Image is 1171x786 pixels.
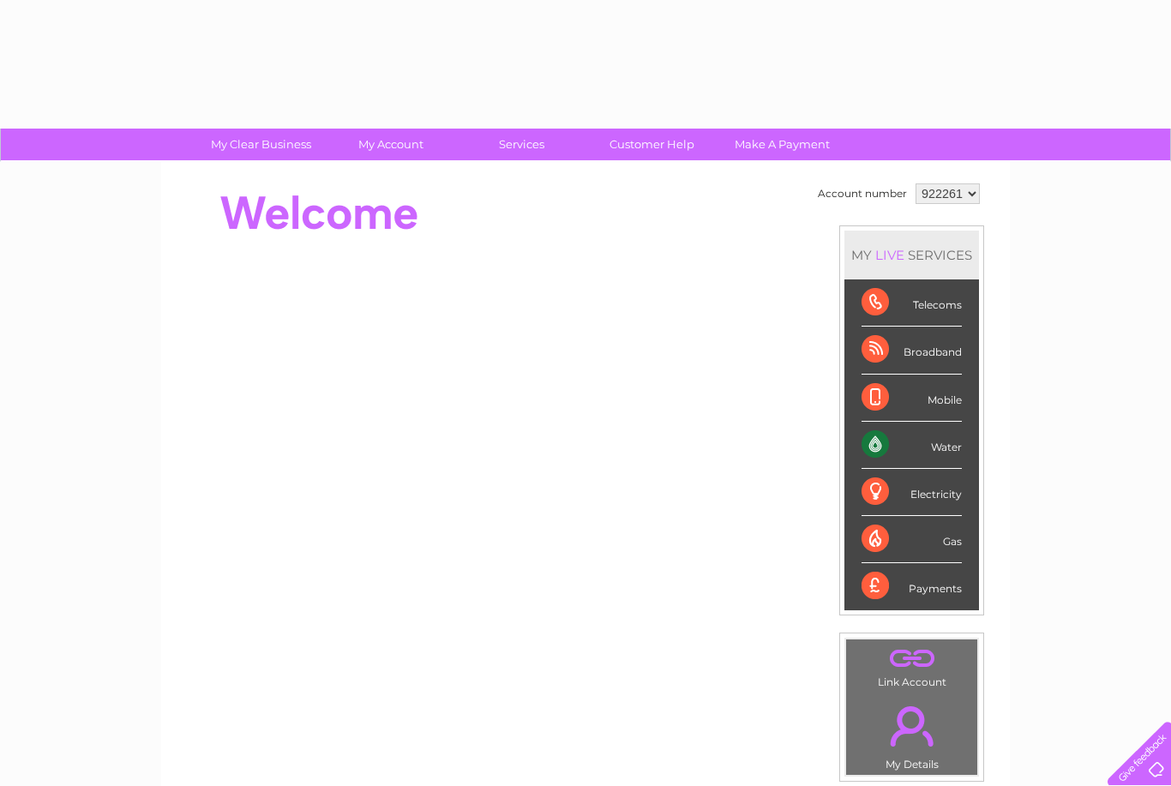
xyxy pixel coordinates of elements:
[862,279,962,327] div: Telecoms
[845,639,978,693] td: Link Account
[814,179,911,208] td: Account number
[845,692,978,776] td: My Details
[862,327,962,374] div: Broadband
[844,231,979,279] div: MY SERVICES
[712,129,853,160] a: Make A Payment
[850,644,973,674] a: .
[862,422,962,469] div: Water
[872,247,908,263] div: LIVE
[862,375,962,422] div: Mobile
[862,563,962,609] div: Payments
[862,469,962,516] div: Electricity
[862,516,962,563] div: Gas
[321,129,462,160] a: My Account
[190,129,332,160] a: My Clear Business
[581,129,723,160] a: Customer Help
[451,129,592,160] a: Services
[850,696,973,756] a: .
